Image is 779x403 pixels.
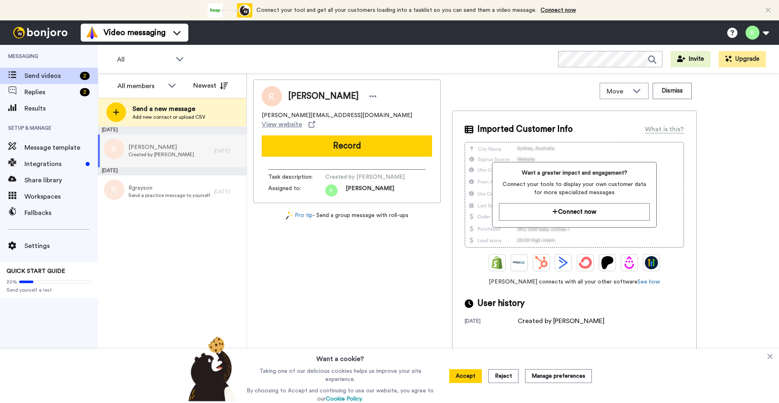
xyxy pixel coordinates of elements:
span: Assigned to: [268,184,325,197]
div: 2 [80,72,90,80]
a: View website [262,120,315,129]
span: Imported Customer Info [477,123,573,135]
a: Cookie Policy [326,396,362,402]
button: Accept [449,369,482,383]
button: Dismiss [653,83,692,99]
p: By choosing to Accept and continuing to use our website, you agree to our . [245,387,436,403]
span: Message template [24,143,98,153]
span: Video messaging [104,27,166,38]
span: [PERSON_NAME] [128,143,194,151]
div: [DATE] [98,167,247,175]
a: Pro tip [286,211,313,220]
span: Add new contact or upload CSV [132,114,205,120]
img: bj-logo-header-white.svg [10,27,71,38]
div: [DATE] [465,318,518,326]
div: animation [207,3,252,18]
span: [PERSON_NAME][EMAIL_ADDRESS][DOMAIN_NAME] [262,111,412,120]
img: 7033b603-efba-4f1a-a453-aa5ca7c16930.png [325,184,338,197]
img: bear-with-cookie.png [181,336,241,401]
img: Drip [623,256,636,269]
span: [PERSON_NAME] connects with all your other software [465,278,684,286]
span: QUICK START GUIDE [7,268,65,274]
img: Patreon [601,256,614,269]
span: User history [477,297,525,310]
img: r.png [104,139,124,159]
span: Connect your tool and get all your customers loading into a tasklist so you can send them a video... [256,7,536,13]
p: Taking one of our delicious cookies helps us improve your site experience. [245,367,436,383]
span: All [117,55,172,64]
span: Want a greater impact and engagement? [499,169,649,177]
div: All members [117,81,164,91]
span: Share library [24,175,98,185]
a: See how [638,279,660,285]
img: ActiveCampaign [557,256,570,269]
span: Send videos [24,71,77,81]
span: Task description : [268,173,325,181]
span: Send a new message [132,104,205,114]
img: ConvertKit [579,256,592,269]
span: [PERSON_NAME] [346,184,394,197]
span: View website [262,120,302,129]
img: magic-wand.svg [286,211,293,220]
span: [PERSON_NAME] [288,90,359,102]
span: Move [607,86,629,96]
div: [DATE] [214,148,243,154]
span: Settings [24,241,98,251]
button: Record [262,135,432,157]
img: r.png [104,179,124,200]
span: Replies [24,87,77,97]
span: Results [24,104,98,113]
button: Newest [187,77,234,94]
h3: Want a cookie? [316,349,364,364]
span: Workspaces [24,192,98,201]
span: Integrations [24,159,82,169]
div: 2 [80,88,90,96]
span: Fallbacks [24,208,98,218]
a: Connect now [541,7,576,13]
span: Send yourself a test [7,287,91,293]
div: - Send a group message with roll-ups [253,211,441,220]
span: Connect your tools to display your own customer data for more specialized messages [499,180,649,197]
div: [DATE] [98,126,247,135]
span: Created by [PERSON_NAME] [128,151,194,158]
div: Created by [PERSON_NAME] [518,316,605,326]
img: Ontraport [513,256,526,269]
button: Connect now [499,203,649,221]
div: What is this? [645,124,684,134]
div: [DATE] [214,188,243,195]
img: GoHighLevel [645,256,658,269]
span: 20% [7,279,17,285]
button: Invite [671,51,711,67]
img: Hubspot [535,256,548,269]
span: Created by [PERSON_NAME] [325,173,405,181]
span: Send a practice message to yourself [128,192,210,199]
img: Image of Robin [262,86,282,106]
button: Upgrade [719,51,766,67]
img: vm-color.svg [86,26,99,39]
img: Shopify [491,256,504,269]
button: Manage preferences [525,369,592,383]
span: Rgrayson [128,184,210,192]
button: Reject [488,369,519,383]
